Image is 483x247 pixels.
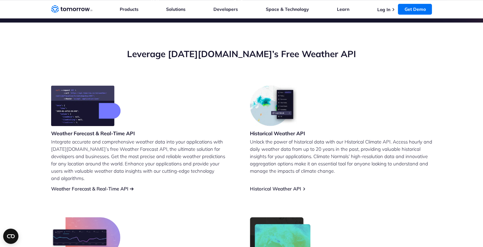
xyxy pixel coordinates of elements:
[250,186,301,192] a: Historical Weather API
[250,138,432,175] p: Unlock the power of historical data with our Historical Climate API. Access hourly and daily weat...
[337,6,349,12] a: Learn
[51,186,128,192] a: Weather Forecast & Real-Time API
[213,6,238,12] a: Developers
[266,6,309,12] a: Space & Technology
[51,48,432,60] h2: Leverage [DATE][DOMAIN_NAME]’s Free Weather API
[120,6,138,12] a: Products
[377,7,390,12] a: Log In
[166,6,185,12] a: Solutions
[250,130,305,137] h3: Historical Weather API
[398,4,432,15] a: Get Demo
[51,138,233,182] p: Integrate accurate and comprehensive weather data into your applications with [DATE][DOMAIN_NAME]...
[51,130,135,137] h3: Weather Forecast & Real-Time API
[3,229,18,244] button: Open CMP widget
[51,4,92,14] a: Home link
